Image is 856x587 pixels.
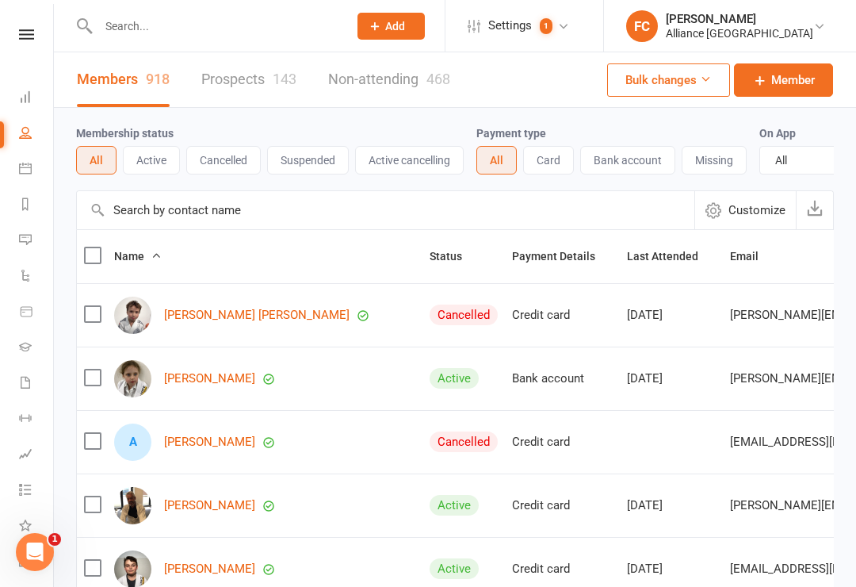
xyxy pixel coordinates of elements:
[430,432,498,452] div: Cancelled
[759,127,796,140] label: On App
[512,562,613,576] div: Credit card
[512,435,613,449] div: Credit card
[430,368,479,389] div: Active
[164,499,255,512] a: [PERSON_NAME]
[626,10,658,42] div: FC
[627,247,716,266] button: Last Attended
[694,191,796,229] button: Customize
[201,52,296,107] a: Prospects143
[734,63,833,97] a: Member
[164,372,255,386] a: [PERSON_NAME]
[627,309,716,322] div: [DATE]
[19,152,55,188] a: Calendar
[19,509,55,545] a: What's New
[77,191,694,229] input: Search by contact name
[19,117,55,152] a: People
[430,305,498,325] div: Cancelled
[523,146,574,175] button: Card
[114,424,151,461] div: A
[328,52,450,107] a: Non-attending468
[273,71,296,87] div: 143
[512,309,613,322] div: Credit card
[580,146,675,175] button: Bank account
[627,499,716,512] div: [DATE]
[19,438,55,474] a: Assessments
[730,250,776,263] span: Email
[512,499,613,512] div: Credit card
[19,81,55,117] a: Dashboard
[146,71,170,87] div: 918
[540,18,552,34] span: 1
[430,247,480,266] button: Status
[123,146,180,175] button: Active
[512,247,613,266] button: Payment Details
[488,8,532,44] span: Settings
[666,26,813,40] div: Alliance [GEOGRAPHIC_DATA]
[77,52,170,107] a: Members918
[666,12,813,26] div: [PERSON_NAME]
[164,435,255,449] a: [PERSON_NAME]
[430,495,479,516] div: Active
[730,247,776,266] button: Email
[607,63,730,97] button: Bulk changes
[430,558,479,579] div: Active
[164,562,255,576] a: [PERSON_NAME]
[357,13,425,40] button: Add
[186,146,261,175] button: Cancelled
[76,127,174,140] label: Membership status
[114,247,162,266] button: Name
[19,295,55,331] a: Product Sales
[426,71,450,87] div: 468
[476,146,517,175] button: All
[430,250,480,263] span: Status
[512,250,613,263] span: Payment Details
[355,146,464,175] button: Active cancelling
[76,146,117,175] button: All
[94,15,337,37] input: Search...
[48,533,61,546] span: 1
[19,188,55,224] a: Reports
[728,201,785,220] span: Customize
[627,562,716,576] div: [DATE]
[682,146,747,175] button: Missing
[164,309,350,322] a: [PERSON_NAME] [PERSON_NAME]
[627,372,716,386] div: [DATE]
[512,372,613,386] div: Bank account
[771,71,815,90] span: Member
[476,127,546,140] label: Payment type
[385,20,405,33] span: Add
[16,533,54,571] iframe: Intercom live chat
[114,250,162,263] span: Name
[627,250,716,263] span: Last Attended
[267,146,349,175] button: Suspended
